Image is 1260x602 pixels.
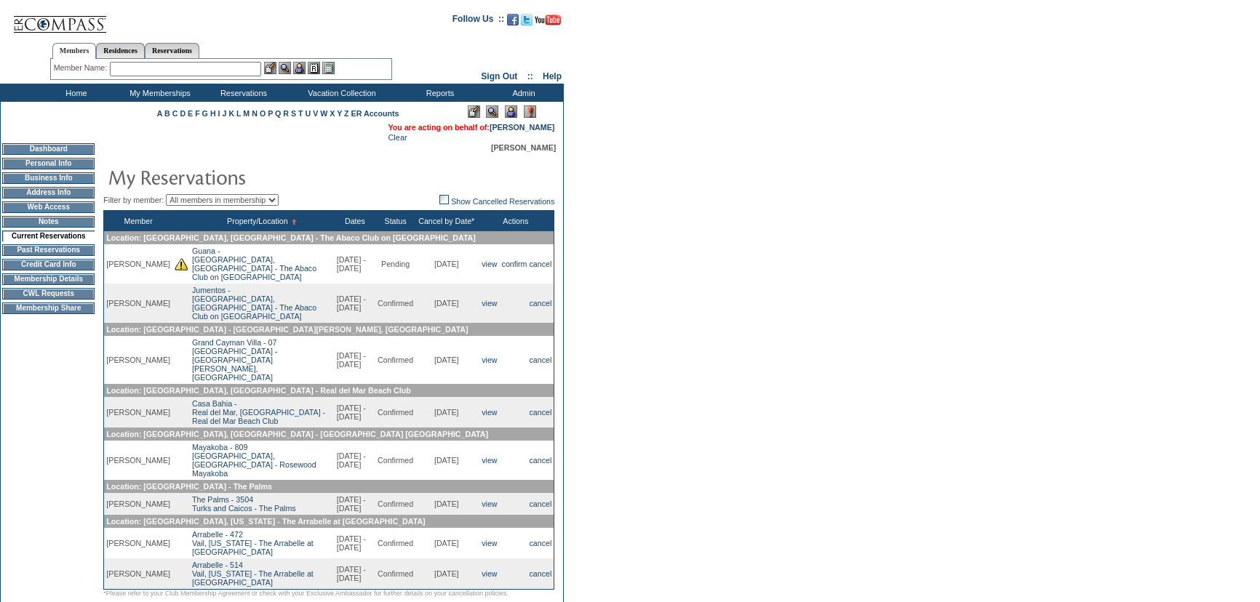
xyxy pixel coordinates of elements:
[2,302,95,314] td: Membership Share
[415,528,477,558] td: [DATE]
[320,109,327,118] a: W
[2,187,95,198] td: Address Info
[375,336,415,384] td: Confirmed
[530,539,552,547] a: cancel
[103,590,509,597] span: *Please refer to your Club Membership Agreement or check with your Exclusive Ambassador for furth...
[268,109,273,118] a: P
[521,18,533,27] a: Follow us on Twitter
[283,109,289,118] a: R
[375,284,415,323] td: Confirmed
[293,62,306,74] img: Impersonate
[106,233,476,242] span: Location: [GEOGRAPHIC_DATA], [GEOGRAPHIC_DATA] - The Abaco Club on [GEOGRAPHIC_DATA]
[104,397,172,428] td: [PERSON_NAME]
[535,15,561,25] img: Subscribe to our YouTube Channel
[145,43,199,58] a: Reservations
[228,109,234,118] a: K
[106,325,468,334] span: Location: [GEOGRAPHIC_DATA] - [GEOGRAPHIC_DATA][PERSON_NAME], [GEOGRAPHIC_DATA]
[288,219,298,225] img: Ascending
[335,441,375,480] td: [DATE] - [DATE]
[439,197,554,206] a: Show Cancelled Reservations
[2,230,95,241] td: Current Reservations
[502,260,527,268] a: confirm
[284,84,396,102] td: Vacation Collection
[108,162,399,191] img: pgTtlMyReservations.gif
[335,558,375,590] td: [DATE] - [DATE]
[344,109,349,118] a: Z
[507,18,519,27] a: Become our fan on Facebook
[530,356,552,364] a: cancel
[335,284,375,323] td: [DATE] - [DATE]
[2,259,95,270] td: Credit Card Info
[335,397,375,428] td: [DATE] - [DATE]
[418,217,474,225] a: Cancel by Date*
[385,217,407,225] a: Status
[195,109,200,118] a: F
[291,109,296,118] a: S
[33,84,116,102] td: Home
[106,482,272,491] span: Location: [GEOGRAPHIC_DATA] - The Palms
[2,288,95,300] td: CWL Requests
[306,109,311,118] a: U
[104,244,172,284] td: [PERSON_NAME]
[2,172,95,184] td: Business Info
[375,558,415,590] td: Confirmed
[104,558,172,590] td: [PERSON_NAME]
[2,273,95,285] td: Membership Details
[452,12,504,30] td: Follow Us ::
[375,397,415,428] td: Confirmed
[482,299,497,308] a: view
[480,84,564,102] td: Admin
[521,14,533,25] img: Follow us on Twitter
[236,109,241,118] a: L
[482,260,497,268] a: view
[157,109,162,118] a: A
[172,109,178,118] a: C
[415,493,477,515] td: [DATE]
[530,569,552,578] a: cancel
[481,71,517,81] a: Sign Out
[106,386,410,395] span: Location: [GEOGRAPHIC_DATA], [GEOGRAPHIC_DATA] - Real del Mar Beach Club
[2,216,95,228] td: Notes
[375,441,415,480] td: Confirmed
[202,109,208,118] a: G
[264,62,276,74] img: b_edit.gif
[2,201,95,213] td: Web Access
[210,109,216,118] a: H
[482,456,497,465] a: view
[335,244,375,284] td: [DATE] - [DATE]
[12,4,107,33] img: Compass Home
[530,299,552,308] a: cancel
[491,143,556,152] span: [PERSON_NAME]
[530,408,552,417] a: cancel
[477,211,554,232] th: Actions
[308,62,320,74] img: Reservations
[192,443,316,478] a: Mayakoba - 809[GEOGRAPHIC_DATA], [GEOGRAPHIC_DATA] - Rosewood Mayakoba
[2,158,95,169] td: Personal Info
[104,493,172,515] td: [PERSON_NAME]
[415,244,477,284] td: [DATE]
[52,43,97,59] a: Members
[388,123,554,132] span: You are acting on behalf of:
[279,62,291,74] img: View
[507,14,519,25] img: Become our fan on Facebook
[188,109,193,118] a: E
[482,408,497,417] a: view
[104,441,172,480] td: [PERSON_NAME]
[524,105,536,118] img: Log Concern/Member Elevation
[192,246,316,281] a: Guana -[GEOGRAPHIC_DATA], [GEOGRAPHIC_DATA] - The Abaco Club on [GEOGRAPHIC_DATA]
[164,109,170,118] a: B
[106,430,488,438] span: Location: [GEOGRAPHIC_DATA], [GEOGRAPHIC_DATA] - [GEOGRAPHIC_DATA] [GEOGRAPHIC_DATA]
[252,109,258,118] a: N
[335,493,375,515] td: [DATE] - [DATE]
[388,133,407,142] a: Clear
[482,539,497,547] a: view
[415,284,477,323] td: [DATE]
[439,195,449,204] img: chk_off.JPG
[351,109,399,118] a: ER Accounts
[104,336,172,384] td: [PERSON_NAME]
[192,338,277,382] a: Grand Cayman Villa - 07[GEOGRAPHIC_DATA] - [GEOGRAPHIC_DATA][PERSON_NAME], [GEOGRAPHIC_DATA]
[116,84,200,102] td: My Memberships
[243,109,250,118] a: M
[2,143,95,155] td: Dashboard
[96,43,145,58] a: Residences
